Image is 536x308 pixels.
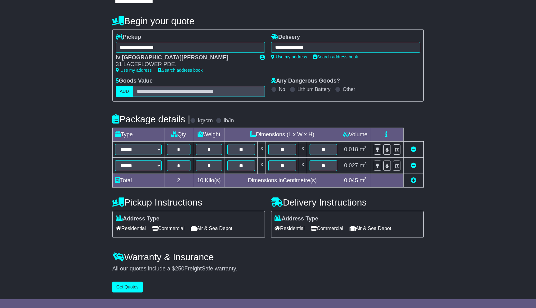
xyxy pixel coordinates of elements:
label: Delivery [271,34,300,41]
td: Dimensions in Centimetre(s) [225,174,340,187]
td: Qty [164,128,193,141]
label: Other [343,86,355,92]
h4: Pickup Instructions [112,197,265,207]
span: 0.018 [344,146,358,152]
a: Search address book [158,68,203,73]
label: Pickup [116,34,141,41]
span: Air & Sea Depot [191,224,233,233]
label: lb/in [224,117,234,124]
span: Commercial [152,224,184,233]
span: m [360,177,367,183]
h4: Warranty & Insurance [112,252,424,262]
span: Commercial [311,224,343,233]
label: No [279,86,285,92]
td: x [258,157,266,174]
span: 0.045 [344,177,358,183]
sup: 3 [364,161,367,166]
label: Lithium Battery [297,86,331,92]
label: AUD [116,86,133,97]
label: Any Dangerous Goods? [271,78,340,84]
td: Type [113,128,164,141]
div: Iv [GEOGRAPHIC_DATA][PERSON_NAME] [116,54,253,61]
span: 0.027 [344,162,358,169]
div: 31 LACEFLOWER PDE. [116,61,253,68]
td: Total [113,174,164,187]
span: Air & Sea Depot [350,224,391,233]
td: x [299,141,307,157]
span: 250 [175,265,184,272]
a: Remove this item [411,146,416,152]
td: x [299,157,307,174]
h4: Delivery Instructions [271,197,424,207]
label: Address Type [275,215,318,222]
button: Get Quotes [112,282,143,292]
label: kg/cm [198,117,213,124]
sup: 3 [364,145,367,150]
a: Use my address [116,68,152,73]
span: Residential [116,224,146,233]
sup: 3 [364,176,367,181]
a: Use my address [271,54,307,59]
td: Dimensions (L x W x H) [225,128,340,141]
td: Volume [340,128,371,141]
div: All our quotes include a $ FreightSafe warranty. [112,265,424,272]
label: Address Type [116,215,159,222]
td: Kilo(s) [193,174,225,187]
h4: Begin your quote [112,16,424,26]
span: m [360,146,367,152]
span: 10 [197,177,203,183]
a: Search address book [313,54,358,59]
span: m [360,162,367,169]
a: Remove this item [411,162,416,169]
a: Add new item [411,177,416,183]
span: Residential [275,224,305,233]
td: 2 [164,174,193,187]
label: Goods Value [116,78,153,84]
h4: Package details | [112,114,190,124]
td: x [258,141,266,157]
td: Weight [193,128,225,141]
